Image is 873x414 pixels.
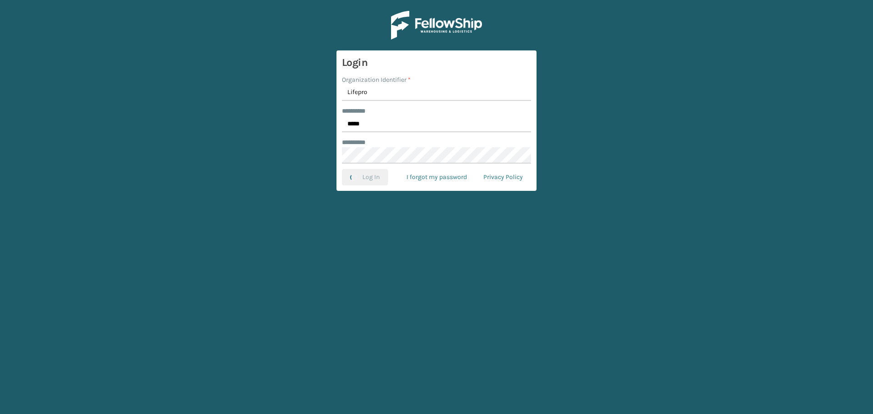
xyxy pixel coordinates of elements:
[342,56,531,70] h3: Login
[342,75,411,85] label: Organization Identifier
[391,11,482,40] img: Logo
[398,169,475,185] a: I forgot my password
[475,169,531,185] a: Privacy Policy
[342,169,388,185] button: Log In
